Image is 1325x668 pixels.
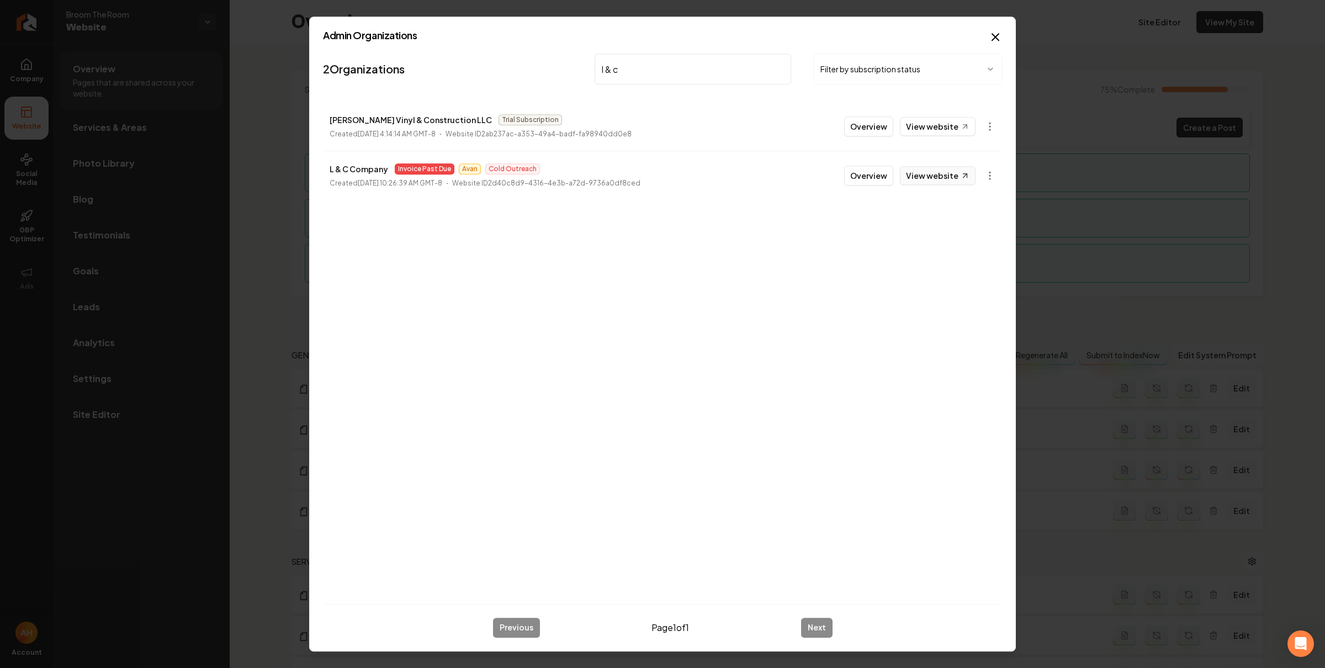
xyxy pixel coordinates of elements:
[900,166,976,185] a: View website
[459,163,481,174] span: Avan
[323,61,405,77] a: 2Organizations
[900,117,976,136] a: View website
[844,166,893,185] button: Overview
[499,114,562,125] span: Trial Subscription
[330,178,442,189] p: Created
[452,178,640,189] p: Website ID 2d40c8d9-4316-4e3b-a72d-9736a0df8ced
[330,162,388,176] p: L & C Company
[595,54,791,84] input: Search by name or ID
[844,116,893,136] button: Overview
[330,113,492,126] p: [PERSON_NAME] Vinyl & Construction LLC
[395,163,454,174] span: Invoice Past Due
[446,129,632,140] p: Website ID 2ab237ac-a353-49a4-badf-fa98940dd0e8
[651,621,689,634] span: Page 1 of 1
[358,179,442,187] time: [DATE] 10:26:39 AM GMT-8
[358,130,436,138] time: [DATE] 4:14:14 AM GMT-8
[323,30,1002,40] h2: Admin Organizations
[330,129,436,140] p: Created
[485,163,540,174] span: Cold Outreach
